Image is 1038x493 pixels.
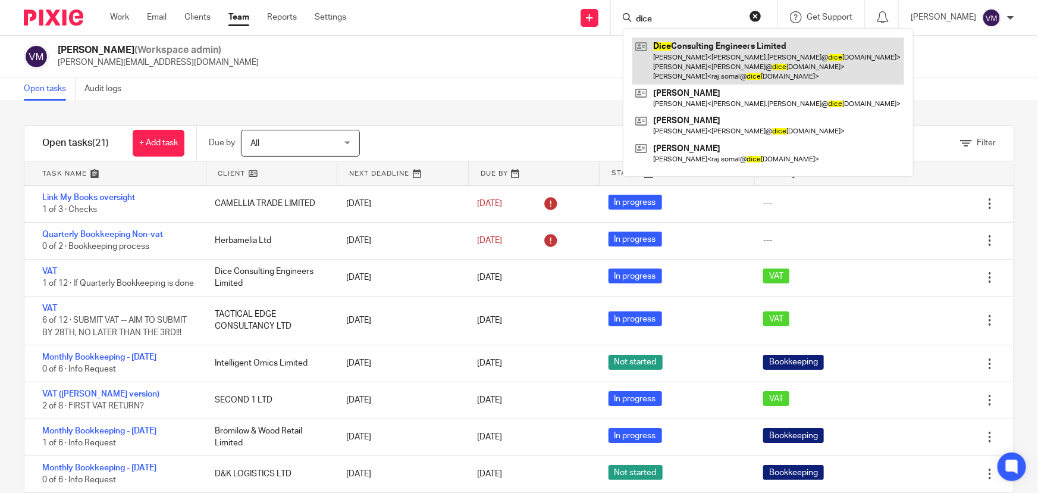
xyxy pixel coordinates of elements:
a: Clients [184,11,211,23]
a: VAT [42,304,57,313]
div: D&K LOGISTICS LTD [203,462,334,486]
span: VAT [763,391,789,406]
span: Status [611,168,641,178]
span: [DATE] [477,396,502,404]
span: (21) [92,138,109,148]
div: TACTICAL EDGE CONSULTANCY LTD [203,302,334,339]
span: All [250,139,259,148]
span: [DATE] [477,360,502,368]
span: (Workspace admin) [134,45,221,55]
a: Reports [267,11,297,23]
span: 1 of 12 · If Quarterly Bookkeeping is done [42,279,194,288]
a: VAT [42,267,57,276]
span: 1 of 3 · Checks [42,206,97,214]
div: [DATE] [334,308,465,332]
a: Team [228,11,249,23]
div: [DATE] [334,192,465,216]
div: --- [763,235,772,246]
span: 2 of 8 · FIRST VAT RETURN? [42,402,144,411]
div: [DATE] [334,351,465,375]
span: Not started [609,355,663,370]
p: Due by [209,137,235,149]
span: Bookkeeping [763,355,824,370]
span: Bookkeeping [763,428,824,443]
button: Clear [750,10,761,22]
a: Link My Books oversight [42,194,135,202]
div: [DATE] [334,388,465,412]
span: Filter [977,139,996,147]
span: [DATE] [477,316,502,324]
span: [DATE] [477,470,502,478]
span: In progress [609,428,662,443]
p: [PERSON_NAME][EMAIL_ADDRESS][DOMAIN_NAME] [58,57,259,68]
span: VAT [763,311,789,326]
span: Get Support [807,13,852,21]
div: Herbamelia Ltd [203,229,334,252]
a: Work [110,11,129,23]
span: Bookkeeping [763,465,824,480]
span: In progress [609,311,662,326]
span: 6 of 12 · SUBMIT VAT -- AIM TO SUBMIT BY 28TH, NO LATER THAN THE 3RD!!! [42,316,187,337]
div: Bromilow & Wood Retail Limited [203,419,334,455]
a: Monthly Bookkeeping - [DATE] [42,353,156,361]
div: [DATE] [334,425,465,449]
a: Monthly Bookkeeping - [DATE] [42,464,156,472]
a: VAT ([PERSON_NAME] version) [42,390,159,398]
div: --- [763,198,772,210]
div: [DATE] [334,462,465,486]
span: In progress [609,391,662,406]
span: 1 of 6 · Info Request [42,439,116,448]
span: In progress [609,232,662,246]
span: VAT [763,269,789,283]
span: [DATE] [477,433,502,441]
a: Monthly Bookkeeping - [DATE] [42,427,156,435]
img: svg%3E [24,44,49,69]
div: [DATE] [334,266,465,289]
a: Open tasks [24,77,76,101]
h1: Open tasks [42,137,109,149]
span: [DATE] [477,273,502,282]
div: [DATE] [334,229,465,252]
a: Settings [315,11,346,23]
span: 0 of 6 · Info Request [42,476,116,484]
span: In progress [609,269,662,283]
h2: [PERSON_NAME] [58,44,259,57]
span: 0 of 2 · Bookkeeping process [42,242,149,251]
span: 0 of 6 · Info Request [42,366,116,374]
div: Intelligent Omics Limited [203,351,334,375]
input: Search [635,14,742,25]
span: Not started [609,465,663,480]
a: Email [147,11,167,23]
a: Audit logs [84,77,130,101]
div: SECOND 1 LTD [203,388,334,412]
a: Quarterly Bookkeeping Non-vat [42,230,163,239]
img: Pixie [24,10,83,26]
span: [DATE] [477,236,502,245]
div: Dice Consulting Engineers Limited [203,260,334,296]
a: + Add task [133,130,184,157]
span: [DATE] [477,199,502,208]
img: svg%3E [982,8,1001,27]
span: In progress [609,195,662,210]
p: [PERSON_NAME] [911,11,976,23]
div: CAMELLIA TRADE LIMITED [203,192,334,216]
